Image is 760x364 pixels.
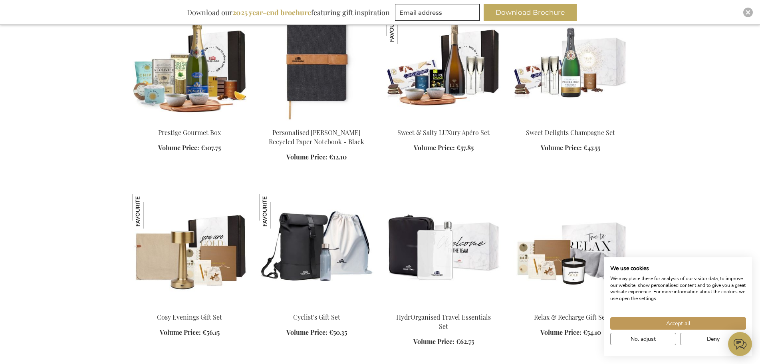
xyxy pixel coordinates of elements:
[387,303,501,310] a: HydrOrganised Travel Essentials Set
[610,333,676,345] button: Adjust cookie preferences
[286,153,327,161] span: Volume Price:
[260,194,374,306] img: Cyclist's Gift Set
[414,143,455,152] span: Volume Price:
[534,313,607,321] a: Relax & Recharge Gift Set
[133,194,247,306] img: Cosy Evenings Gift Set
[260,303,374,310] a: Cyclist's Gift Set Cyclist's Gift Set
[514,194,628,306] img: Relax & Recharge Gift Set
[260,118,374,126] a: Personalised Bosler Recycled Paper Notebook - Black
[666,319,691,328] span: Accept all
[395,4,480,21] input: Email address
[387,118,501,126] a: Sweet & Salty LUXury Apéro Set Sweet & Salty LUXury Apéro Set
[260,194,294,229] img: Cyclist's Gift Set
[396,313,491,330] a: HydrOrganised Travel Essentials Set
[514,118,628,126] a: Sweet Delights Champagne Set
[387,10,501,121] img: Sweet & Salty LUXury Apéro Set
[387,194,501,306] img: HydrOrganised Travel Essentials Set
[232,8,311,17] b: 2025 year-end brochure
[329,328,347,336] span: €50.35
[286,153,347,162] a: Volume Price: €12.10
[610,317,746,330] button: Accept all cookies
[456,337,474,346] span: €62.75
[133,303,247,310] a: Cosy Evenings Gift Set Cosy Evenings Gift Set
[133,10,247,121] img: Prestige Gourmet Box
[583,143,600,152] span: €47.55
[413,337,474,346] a: Volume Price: €62.75
[680,333,746,345] button: Deny all cookies
[743,8,753,17] div: Close
[387,10,421,44] img: Sweet & Salty LUXury Apéro Set
[728,332,752,356] iframe: belco-activator-frame
[293,313,340,321] a: Cyclist's Gift Set
[413,337,454,346] span: Volume Price:
[610,275,746,302] p: We may place these for analysis of our visitor data, to improve our website, show personalised co...
[514,303,628,310] a: Relax & Recharge Gift Set
[540,328,581,336] span: Volume Price:
[484,4,577,21] button: Download Brochure
[286,328,347,337] a: Volume Price: €50.35
[631,335,656,343] span: No, adjust
[541,143,582,152] span: Volume Price:
[133,194,167,229] img: Cosy Evenings Gift Set
[183,4,393,21] div: Download our featuring gift inspiration
[456,143,474,152] span: €57.85
[583,328,601,336] span: €54.10
[201,143,221,152] span: €107.75
[610,265,746,272] h2: We use cookies
[514,10,628,121] img: Sweet Delights Champagne Set
[260,10,374,121] img: Personalised Bosler Recycled Paper Notebook - Black
[202,328,220,336] span: €56.15
[397,128,490,137] a: Sweet & Salty LUXury Apéro Set
[133,118,247,126] a: Prestige Gourmet Box
[158,143,199,152] span: Volume Price:
[540,328,601,337] a: Volume Price: €54.10
[160,328,220,337] a: Volume Price: €56.15
[329,153,347,161] span: €12.10
[269,128,364,146] a: Personalised [PERSON_NAME] Recycled Paper Notebook - Black
[414,143,474,153] a: Volume Price: €57.85
[160,328,201,336] span: Volume Price:
[395,4,482,23] form: marketing offers and promotions
[157,313,222,321] a: Cosy Evenings Gift Set
[158,143,221,153] a: Volume Price: €107.75
[707,335,720,343] span: Deny
[526,128,615,137] a: Sweet Delights Champagne Set
[746,10,750,15] img: Close
[286,328,327,336] span: Volume Price:
[541,143,600,153] a: Volume Price: €47.55
[158,128,221,137] a: Prestige Gourmet Box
